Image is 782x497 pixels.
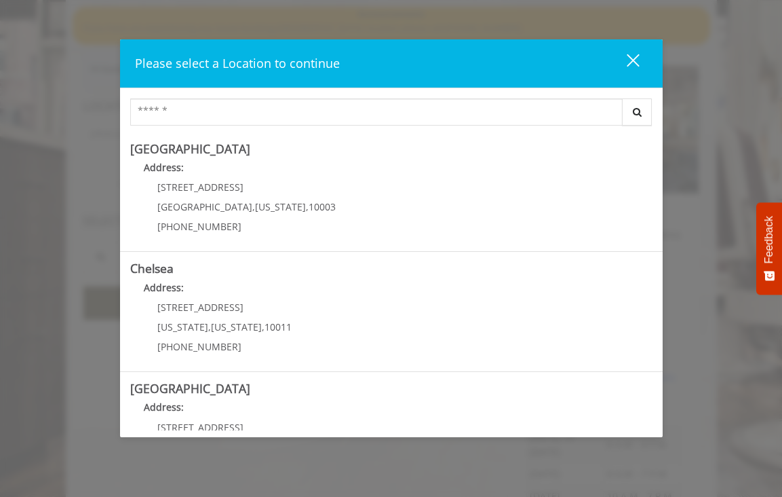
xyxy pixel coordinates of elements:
span: [PHONE_NUMBER] [157,220,241,233]
span: [US_STATE] [211,320,262,333]
span: Please select a Location to continue [135,55,340,71]
i: Search button [629,107,645,117]
button: close dialog [602,50,648,77]
div: Center Select [130,98,652,132]
span: 10011 [265,320,292,333]
span: , [262,320,265,333]
span: [US_STATE] [255,200,306,213]
b: [GEOGRAPHIC_DATA] [130,380,250,397]
div: close dialog [611,53,638,73]
b: Chelsea [130,260,174,276]
span: , [252,200,255,213]
span: , [306,200,309,213]
span: [PHONE_NUMBER] [157,340,241,353]
b: Address: [144,281,184,294]
span: [STREET_ADDRESS] [157,301,243,314]
span: [US_STATE] [157,320,208,333]
span: [GEOGRAPHIC_DATA] [157,200,252,213]
span: , [208,320,211,333]
span: [STREET_ADDRESS] [157,421,243,434]
input: Search Center [130,98,623,126]
span: [STREET_ADDRESS] [157,181,243,194]
span: Feedback [763,216,775,263]
b: Address: [144,401,184,413]
span: 10003 [309,200,336,213]
b: [GEOGRAPHIC_DATA] [130,141,250,157]
button: Feedback - Show survey [756,202,782,295]
b: Address: [144,161,184,174]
